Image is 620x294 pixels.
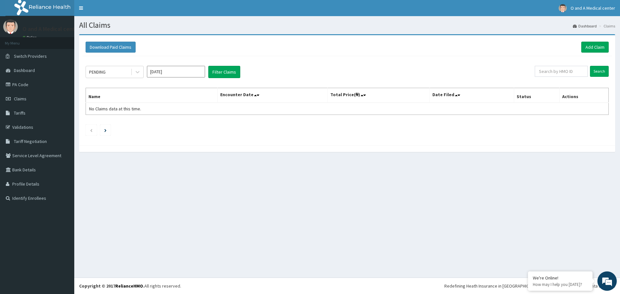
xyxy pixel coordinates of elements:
footer: All rights reserved. [74,278,620,294]
span: Claims [14,96,26,102]
input: Search [590,66,609,77]
th: Total Price(₦) [327,88,429,103]
div: Redefining Heath Insurance in [GEOGRAPHIC_DATA] using Telemedicine and Data Science! [444,283,615,289]
th: Encounter Date [217,88,327,103]
h1: All Claims [79,21,615,29]
button: Download Paid Claims [86,42,136,53]
div: PENDING [89,69,106,75]
span: Switch Providers [14,53,47,59]
button: Filter Claims [208,66,240,78]
a: Add Claim [581,42,609,53]
th: Name [86,88,218,103]
a: Next page [104,127,107,133]
span: Tariffs [14,110,26,116]
p: How may I help you today? [533,282,588,287]
a: Previous page [90,127,93,133]
img: User Image [3,19,18,34]
strong: Copyright © 2017 . [79,283,144,289]
li: Claims [597,23,615,29]
span: O and A Medical center [571,5,615,11]
span: Tariff Negotiation [14,138,47,144]
span: Dashboard [14,67,35,73]
a: Dashboard [573,23,597,29]
th: Actions [559,88,608,103]
th: Date Filed [429,88,514,103]
th: Status [514,88,559,103]
a: Online [23,35,38,40]
input: Search by HMO ID [535,66,588,77]
input: Select Month and Year [147,66,205,77]
span: No Claims data at this time. [89,106,141,112]
a: RelianceHMO [115,283,143,289]
p: O and A Medical center [23,26,80,32]
img: User Image [559,4,567,12]
div: We're Online! [533,275,588,281]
